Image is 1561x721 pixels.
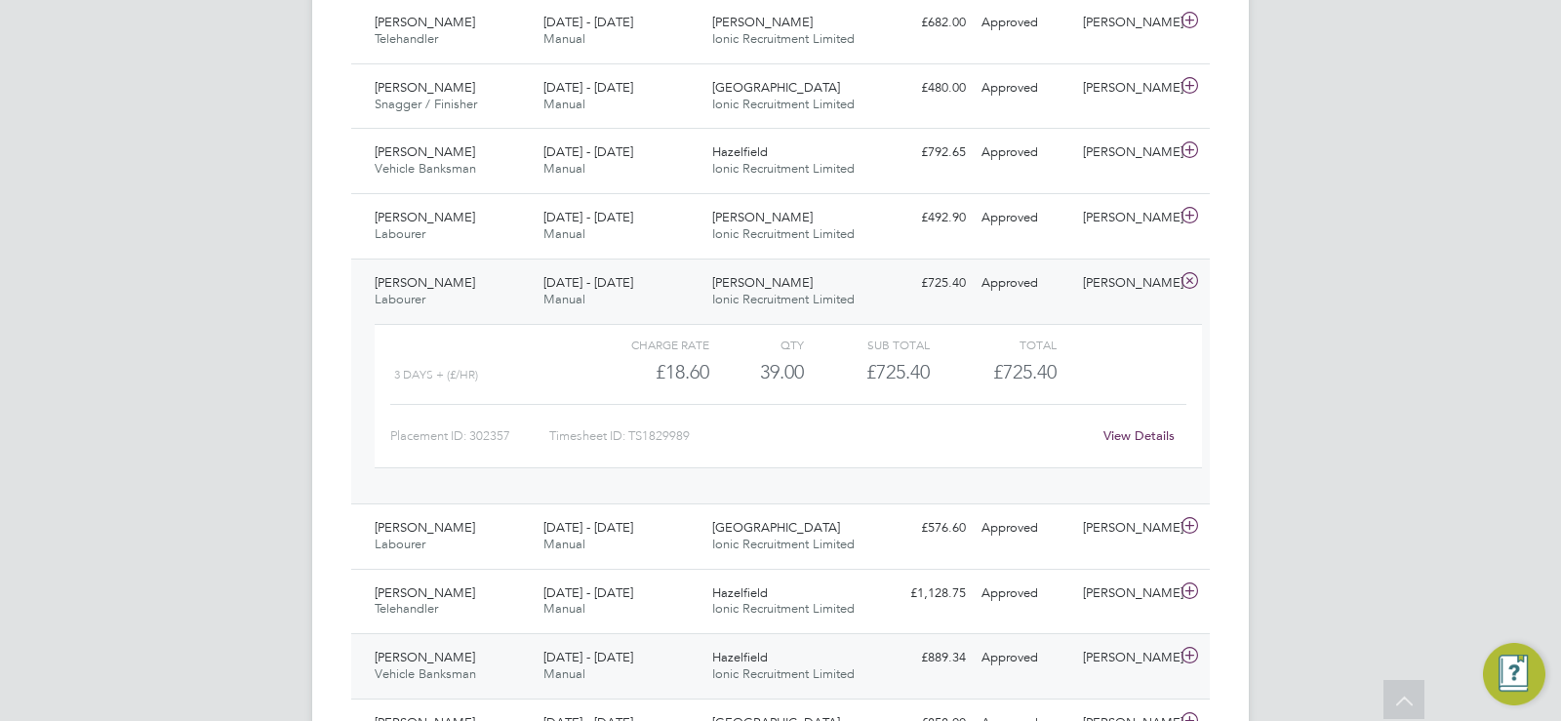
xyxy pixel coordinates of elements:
[872,137,974,169] div: £792.65
[712,600,855,617] span: Ionic Recruitment Limited
[974,72,1075,104] div: Approved
[712,274,813,291] span: [PERSON_NAME]
[375,209,475,225] span: [PERSON_NAME]
[543,584,633,601] span: [DATE] - [DATE]
[712,30,855,47] span: Ionic Recruitment Limited
[543,291,585,307] span: Manual
[543,14,633,30] span: [DATE] - [DATE]
[375,14,475,30] span: [PERSON_NAME]
[1075,137,1177,169] div: [PERSON_NAME]
[804,356,930,388] div: £725.40
[1103,427,1175,444] a: View Details
[974,137,1075,169] div: Approved
[375,79,475,96] span: [PERSON_NAME]
[543,519,633,536] span: [DATE] - [DATE]
[1075,202,1177,234] div: [PERSON_NAME]
[543,143,633,160] span: [DATE] - [DATE]
[872,267,974,300] div: £725.40
[709,356,804,388] div: 39.00
[375,665,476,682] span: Vehicle Banksman
[712,665,855,682] span: Ionic Recruitment Limited
[375,274,475,291] span: [PERSON_NAME]
[543,30,585,47] span: Manual
[543,665,585,682] span: Manual
[712,143,768,160] span: Hazelfield
[712,160,855,177] span: Ionic Recruitment Limited
[974,578,1075,610] div: Approved
[872,72,974,104] div: £480.00
[375,96,477,112] span: Snagger / Finisher
[712,519,840,536] span: [GEOGRAPHIC_DATA]
[712,291,855,307] span: Ionic Recruitment Limited
[375,291,425,307] span: Labourer
[583,356,709,388] div: £18.60
[375,600,438,617] span: Telehandler
[543,160,585,177] span: Manual
[375,519,475,536] span: [PERSON_NAME]
[1075,72,1177,104] div: [PERSON_NAME]
[930,333,1056,356] div: Total
[375,584,475,601] span: [PERSON_NAME]
[375,649,475,665] span: [PERSON_NAME]
[872,202,974,234] div: £492.90
[712,79,840,96] span: [GEOGRAPHIC_DATA]
[804,333,930,356] div: Sub Total
[712,584,768,601] span: Hazelfield
[872,642,974,674] div: £889.34
[390,421,549,452] div: Placement ID: 302357
[375,30,438,47] span: Telehandler
[712,649,768,665] span: Hazelfield
[394,368,478,381] span: 3 Days + (£/HR)
[712,225,855,242] span: Ionic Recruitment Limited
[709,333,804,356] div: QTY
[872,7,974,39] div: £682.00
[712,209,813,225] span: [PERSON_NAME]
[583,333,709,356] div: Charge rate
[543,649,633,665] span: [DATE] - [DATE]
[872,512,974,544] div: £576.60
[543,225,585,242] span: Manual
[974,267,1075,300] div: Approved
[549,421,1091,452] div: Timesheet ID: TS1829989
[712,536,855,552] span: Ionic Recruitment Limited
[974,642,1075,674] div: Approved
[375,225,425,242] span: Labourer
[872,578,974,610] div: £1,128.75
[1075,578,1177,610] div: [PERSON_NAME]
[543,79,633,96] span: [DATE] - [DATE]
[375,143,475,160] span: [PERSON_NAME]
[1075,267,1177,300] div: [PERSON_NAME]
[375,160,476,177] span: Vehicle Banksman
[993,360,1057,383] span: £725.40
[543,96,585,112] span: Manual
[1075,7,1177,39] div: [PERSON_NAME]
[974,202,1075,234] div: Approved
[974,7,1075,39] div: Approved
[1075,512,1177,544] div: [PERSON_NAME]
[543,209,633,225] span: [DATE] - [DATE]
[543,536,585,552] span: Manual
[543,274,633,291] span: [DATE] - [DATE]
[1483,643,1545,705] button: Engage Resource Center
[375,536,425,552] span: Labourer
[1075,642,1177,674] div: [PERSON_NAME]
[712,96,855,112] span: Ionic Recruitment Limited
[543,600,585,617] span: Manual
[974,512,1075,544] div: Approved
[712,14,813,30] span: [PERSON_NAME]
